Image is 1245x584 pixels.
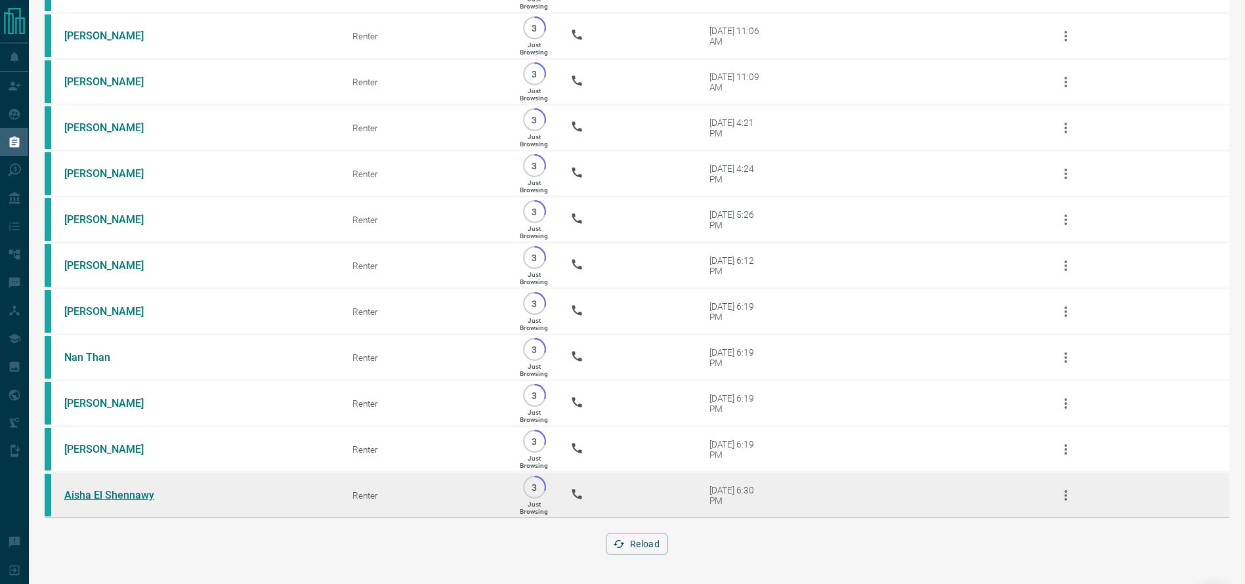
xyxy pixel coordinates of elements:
p: 3 [530,161,539,171]
p: Just Browsing [520,87,548,102]
a: [PERSON_NAME] [64,443,163,455]
p: 3 [530,69,539,79]
p: Just Browsing [520,133,548,148]
p: Just Browsing [520,409,548,423]
div: [DATE] 6:19 PM [709,393,765,414]
div: Renter [352,215,498,225]
a: [PERSON_NAME] [64,213,163,226]
a: [PERSON_NAME] [64,305,163,318]
a: [PERSON_NAME] [64,75,163,88]
p: Just Browsing [520,501,548,515]
div: Renter [352,490,498,501]
div: Renter [352,444,498,455]
div: condos.ca [45,336,51,379]
a: [PERSON_NAME] [64,121,163,134]
div: [DATE] 6:19 PM [709,439,765,460]
div: condos.ca [45,244,51,287]
a: [PERSON_NAME] [64,30,163,42]
a: Nan Than [64,351,163,364]
div: Renter [352,352,498,363]
p: 3 [530,436,539,446]
div: condos.ca [45,290,51,333]
div: Renter [352,123,498,133]
button: Reload [606,533,668,555]
a: Aisha El Shennawy [64,489,163,501]
div: Renter [352,261,498,271]
a: [PERSON_NAME] [64,397,163,409]
div: condos.ca [45,198,51,241]
div: condos.ca [45,152,51,195]
p: Just Browsing [520,455,548,469]
div: Renter [352,169,498,179]
a: [PERSON_NAME] [64,167,163,180]
p: 3 [530,115,539,125]
p: 3 [530,390,539,400]
div: condos.ca [45,474,51,516]
p: Just Browsing [520,179,548,194]
div: condos.ca [45,106,51,149]
p: 3 [530,23,539,33]
p: Just Browsing [520,41,548,56]
a: [PERSON_NAME] [64,259,163,272]
div: [DATE] 6:19 PM [709,301,765,322]
p: 3 [530,253,539,262]
div: Renter [352,398,498,409]
p: 3 [530,299,539,308]
div: [DATE] 6:30 PM [709,485,765,506]
p: 3 [530,207,539,217]
div: [DATE] 11:06 AM [709,26,765,47]
div: [DATE] 6:12 PM [709,255,765,276]
p: Just Browsing [520,225,548,240]
div: Renter [352,31,498,41]
div: condos.ca [45,428,51,470]
p: Just Browsing [520,317,548,331]
div: Renter [352,77,498,87]
p: Just Browsing [520,271,548,285]
div: [DATE] 4:21 PM [709,117,765,138]
p: 3 [530,482,539,492]
div: [DATE] 6:19 PM [709,347,765,368]
div: condos.ca [45,60,51,103]
p: 3 [530,344,539,354]
div: Renter [352,306,498,317]
div: condos.ca [45,14,51,57]
div: [DATE] 11:09 AM [709,72,765,93]
div: condos.ca [45,382,51,425]
div: [DATE] 5:26 PM [709,209,765,230]
p: Just Browsing [520,363,548,377]
div: [DATE] 4:24 PM [709,163,765,184]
